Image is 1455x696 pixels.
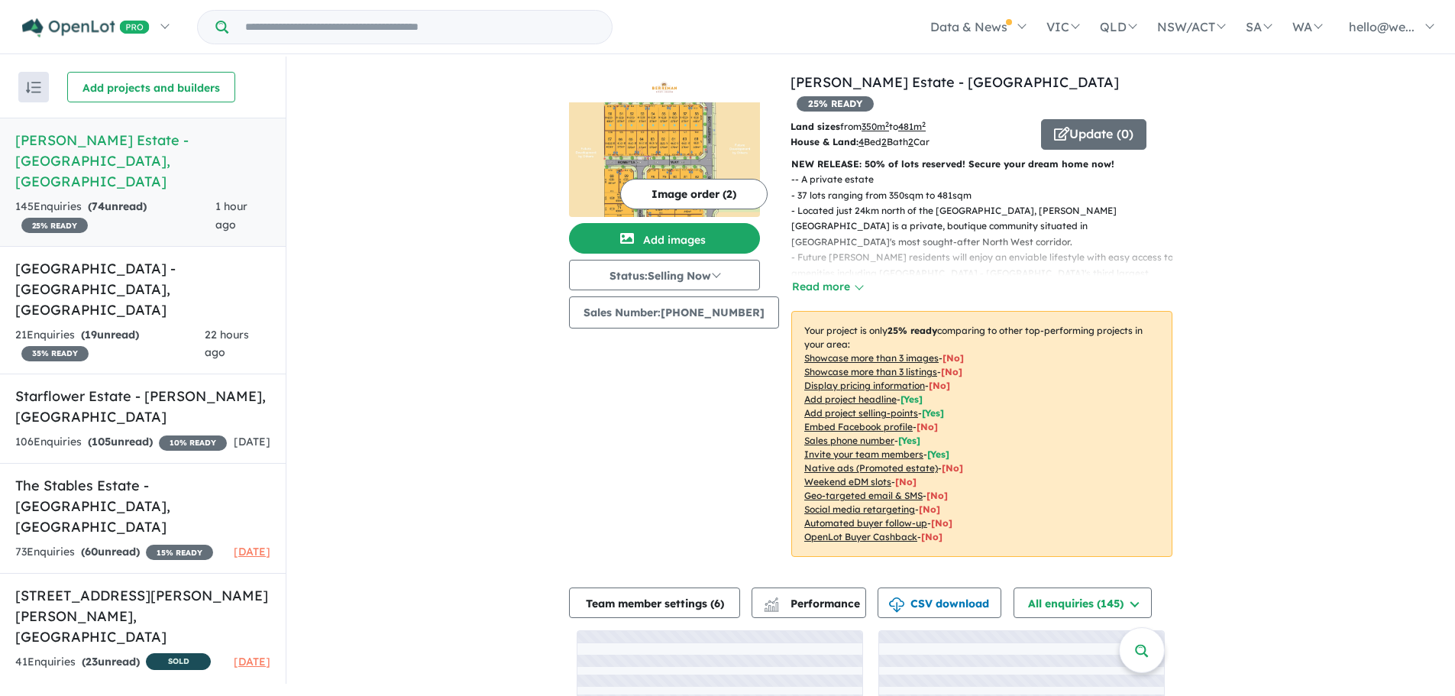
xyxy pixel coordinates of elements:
[942,462,963,474] span: [No]
[881,136,887,147] u: 2
[908,136,913,147] u: 2
[804,380,925,391] u: Display pricing information
[146,545,213,560] span: 15 % READY
[922,120,926,128] sup: 2
[234,435,270,448] span: [DATE]
[862,121,889,132] u: 350 m
[569,72,760,217] a: Berriman Estate - Sinagra LogoBerriman Estate - Sinagra
[85,328,97,342] span: 19
[804,421,913,432] u: Embed Facebook profile
[804,448,923,460] u: Invite your team members
[878,588,1001,618] button: CSV download
[752,588,866,618] button: Performance
[26,82,41,93] img: sort.svg
[15,475,270,537] h5: The Stables Estate - [GEOGRAPHIC_DATA] , [GEOGRAPHIC_DATA]
[21,346,89,361] span: 35 % READY
[888,325,937,336] b: 25 % ready
[941,366,962,377] span: [ No ]
[791,311,1172,557] p: Your project is only comparing to other top-performing projects in your area: - - - - - - - - - -...
[764,602,779,612] img: bar-chart.svg
[21,218,88,233] span: 25 % READY
[889,597,904,613] img: download icon
[15,543,213,562] div: 73 Enquir ies
[215,199,247,231] span: 1 hour ago
[804,476,891,487] u: Weekend eDM slots
[569,102,760,217] img: Berriman Estate - Sinagra
[92,199,105,213] span: 74
[804,352,939,364] u: Showcase more than 3 images
[791,136,858,147] b: House & Land:
[927,448,949,460] span: [ Yes ]
[86,655,98,668] span: 23
[900,393,923,405] span: [ Yes ]
[791,121,840,132] b: Land sizes
[15,653,211,672] div: 41 Enquir ies
[159,435,227,451] span: 10 % READY
[791,73,1119,91] a: [PERSON_NAME] Estate - [GEOGRAPHIC_DATA]
[804,366,937,377] u: Showcase more than 3 listings
[88,435,153,448] strong: ( unread)
[804,490,923,501] u: Geo-targeted email & SMS
[766,597,860,610] span: Performance
[804,517,927,529] u: Automated buyer follow-up
[858,136,864,147] u: 4
[620,179,768,209] button: Image order (2)
[85,545,98,558] span: 60
[1349,19,1415,34] span: hello@we...
[15,433,227,452] div: 106 Enquir ies
[926,490,948,501] span: [No]
[765,597,778,606] img: line-chart.svg
[943,352,964,364] span: [ No ]
[81,545,140,558] strong: ( unread)
[714,597,720,610] span: 6
[931,517,952,529] span: [No]
[804,435,894,446] u: Sales phone number
[67,72,235,102] button: Add projects and builders
[922,407,944,419] span: [ Yes ]
[917,421,938,432] span: [ No ]
[569,223,760,254] button: Add images
[791,278,863,296] button: Read more
[1014,588,1152,618] button: All enquiries (145)
[791,119,1030,134] p: from
[804,407,918,419] u: Add project selling-points
[22,18,150,37] img: Openlot PRO Logo White
[569,588,740,618] button: Team member settings (6)
[898,121,926,132] u: 481 m
[575,78,754,96] img: Berriman Estate - Sinagra Logo
[205,328,249,360] span: 22 hours ago
[797,96,874,112] span: 25 % READY
[804,393,897,405] u: Add project headline
[15,258,270,320] h5: [GEOGRAPHIC_DATA] - [GEOGRAPHIC_DATA] , [GEOGRAPHIC_DATA]
[804,462,938,474] u: Native ads (Promoted estate)
[885,120,889,128] sup: 2
[234,655,270,668] span: [DATE]
[921,531,943,542] span: [No]
[804,531,917,542] u: OpenLot Buyer Cashback
[146,653,211,670] span: SOLD
[15,198,215,235] div: 145 Enquir ies
[234,545,270,558] span: [DATE]
[231,11,609,44] input: Try estate name, suburb, builder or developer
[15,585,270,647] h5: [STREET_ADDRESS][PERSON_NAME][PERSON_NAME] , [GEOGRAPHIC_DATA]
[804,503,915,515] u: Social media retargeting
[15,326,205,363] div: 21 Enquir ies
[15,386,270,427] h5: Starflower Estate - [PERSON_NAME] , [GEOGRAPHIC_DATA]
[1041,119,1146,150] button: Update (0)
[791,157,1172,172] p: NEW RELEASE: 50% of lots reserved! Secure your dream home now!
[898,435,920,446] span: [ Yes ]
[92,435,111,448] span: 105
[82,655,140,668] strong: ( unread)
[569,260,760,290] button: Status:Selling Now
[791,134,1030,150] p: Bed Bath Car
[929,380,950,391] span: [ No ]
[569,296,779,329] button: Sales Number:[PHONE_NUMBER]
[88,199,147,213] strong: ( unread)
[919,503,940,515] span: [No]
[889,121,926,132] span: to
[895,476,917,487] span: [No]
[15,130,270,192] h5: [PERSON_NAME] Estate - [GEOGRAPHIC_DATA] , [GEOGRAPHIC_DATA]
[791,172,1185,437] p: - - A private estate - 37 lots ranging from 350sqm to 481sqm - Located just 24km north of the [GE...
[81,328,139,342] strong: ( unread)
